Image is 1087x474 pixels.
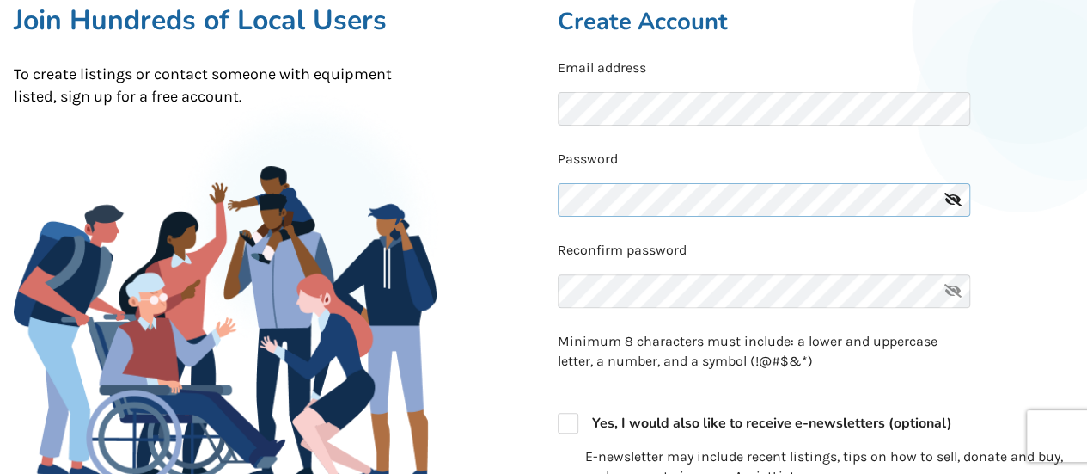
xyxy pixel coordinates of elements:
[558,241,1074,261] p: Reconfirm password
[558,150,1074,169] p: Password
[592,414,952,433] strong: Yes, I would also like to receive e-newsletters (optional)
[558,332,970,372] p: Minimum 8 characters must include: a lower and uppercase letter, a number, and a symbol (!@#$&*)
[14,64,437,108] p: To create listings or contact someone with equipment listed, sign up for a free account.
[558,7,1074,37] h2: Create Account
[558,58,1074,78] p: Email address
[14,3,437,38] h1: Join Hundreds of Local Users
